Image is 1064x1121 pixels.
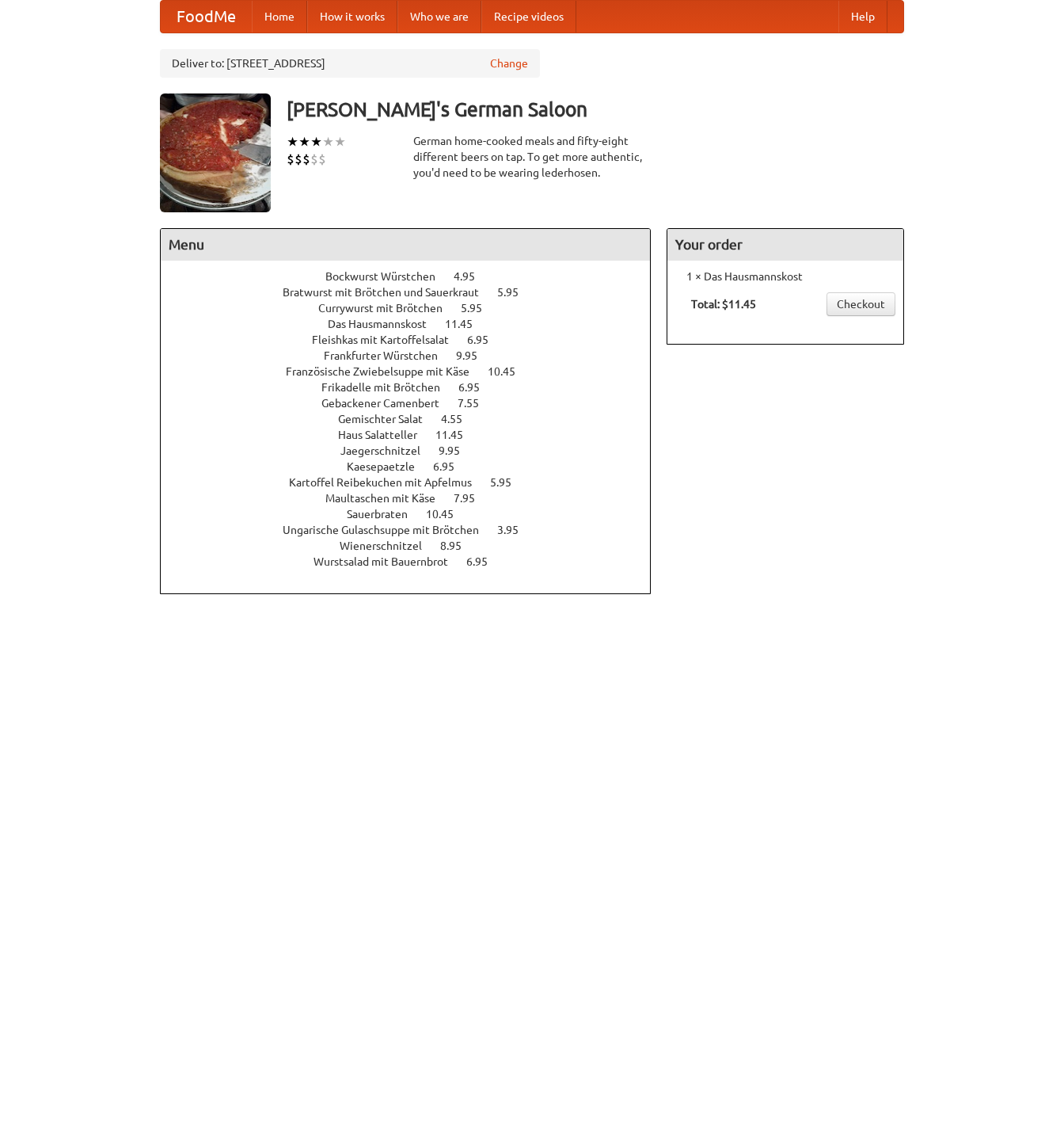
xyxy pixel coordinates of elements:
a: Ungarische Gulaschsuppe mit Brötchen 3.95 [283,524,548,536]
span: 7.55 [458,397,495,410]
li: $ [318,151,326,168]
span: 4.55 [441,413,478,425]
span: Kartoffel Reibekuchen mit Apfelmus [289,476,488,489]
span: Gemischter Salat [338,413,439,425]
span: Bratwurst mit Brötchen und Sauerkraut [283,286,495,299]
a: Kartoffel Reibekuchen mit Apfelmus 5.95 [289,476,541,489]
a: Who we are [397,1,481,32]
span: Frikadelle mit Brötchen [321,381,456,394]
li: ★ [310,133,322,151]
a: Gemischter Salat 4.55 [338,413,492,425]
a: Home [252,1,307,32]
h4: Menu [161,229,650,261]
h3: [PERSON_NAME]'s German Saloon [287,93,904,125]
a: Das Hausmannskost 11.45 [328,318,502,330]
span: Kaesepaetzle [347,460,431,473]
span: Fleishkas mit Kartoffelsalat [312,334,465,346]
span: 5.95 [461,302,498,315]
span: 6.95 [466,555,503,568]
li: $ [294,151,302,168]
a: Wienerschnitzel 8.95 [340,540,491,552]
h4: Your order [667,229,903,261]
li: ★ [287,133,298,151]
span: Wurstsalad mit Bauernbrot [313,555,464,568]
span: Jaegerschnitzel [340,444,436,457]
a: FoodMe [161,1,252,32]
span: 11.45 [435,429,479,441]
li: $ [302,151,310,168]
a: Jaegerschnitzel 9.95 [340,444,489,457]
span: Maultaschen mit Käse [325,492,451,505]
span: Currywurst mit Brötchen [318,302,458,315]
a: Wurstsalad mit Bauernbrot 6.95 [313,555,517,568]
a: Sauerbraten 10.45 [347,508,483,520]
div: Deliver to: [STREET_ADDRESS] [160,49,540,78]
li: $ [287,151,294,168]
li: $ [310,151,318,168]
a: Frikadelle mit Brötchen 6.95 [321,381,509,394]
a: Fleishkas mit Kartoffelsalat 6.95 [312,334,518,346]
span: Frankfurter Würstchen [324,349,454,362]
span: 5.95 [490,476,527,489]
a: Bockwurst Würstchen 4.95 [325,270,504,283]
a: Kaesepaetzle 6.95 [347,460,484,473]
span: Haus Salatteller [338,429,433,441]
span: 10.45 [488,365,531,378]
a: Maultaschen mit Käse 7.95 [325,492,504,505]
li: ★ [322,133,334,151]
img: angular.jpg [160,93,271,212]
span: 3.95 [497,524,534,536]
span: Bockwurst Würstchen [325,270,451,283]
div: German home-cooked meals and fifty-eight different beers on tap. To get more authentic, you'd nee... [413,133,651,181]
li: ★ [298,133,310,151]
span: 6.95 [433,460,470,473]
span: 9.95 [439,444,476,457]
span: Sauerbraten [347,508,424,520]
b: Total: $11.45 [691,298,756,311]
a: Haus Salatteller 11.45 [338,429,492,441]
a: Help [838,1,887,32]
a: Gebackener Camenbert 7.55 [321,397,508,410]
span: 5.95 [497,286,534,299]
span: Gebackener Camenbert [321,397,455,410]
a: Französische Zwiebelsuppe mit Käse 10.45 [286,365,545,378]
span: 6.95 [458,381,496,394]
li: ★ [334,133,346,151]
span: 9.95 [456,349,493,362]
span: 4.95 [454,270,491,283]
a: Recipe videos [481,1,576,32]
a: Bratwurst mit Brötchen und Sauerkraut 5.95 [283,286,548,299]
span: 6.95 [467,334,504,346]
span: 7.95 [454,492,491,505]
li: 1 × Das Hausmannskost [675,269,895,284]
a: How it works [307,1,397,32]
span: 10.45 [426,508,469,520]
a: Frankfurter Würstchen 9.95 [324,349,507,362]
a: Currywurst mit Brötchen 5.95 [318,302,511,315]
span: Französische Zwiebelsuppe mit Käse [286,365,485,378]
span: Wienerschnitzel [340,540,438,552]
span: 8.95 [440,540,477,552]
span: Ungarische Gulaschsuppe mit Brötchen [283,524,495,536]
span: 11.45 [445,318,488,330]
a: Change [490,55,528,71]
a: Checkout [826,292,895,316]
span: Das Hausmannskost [328,318,443,330]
